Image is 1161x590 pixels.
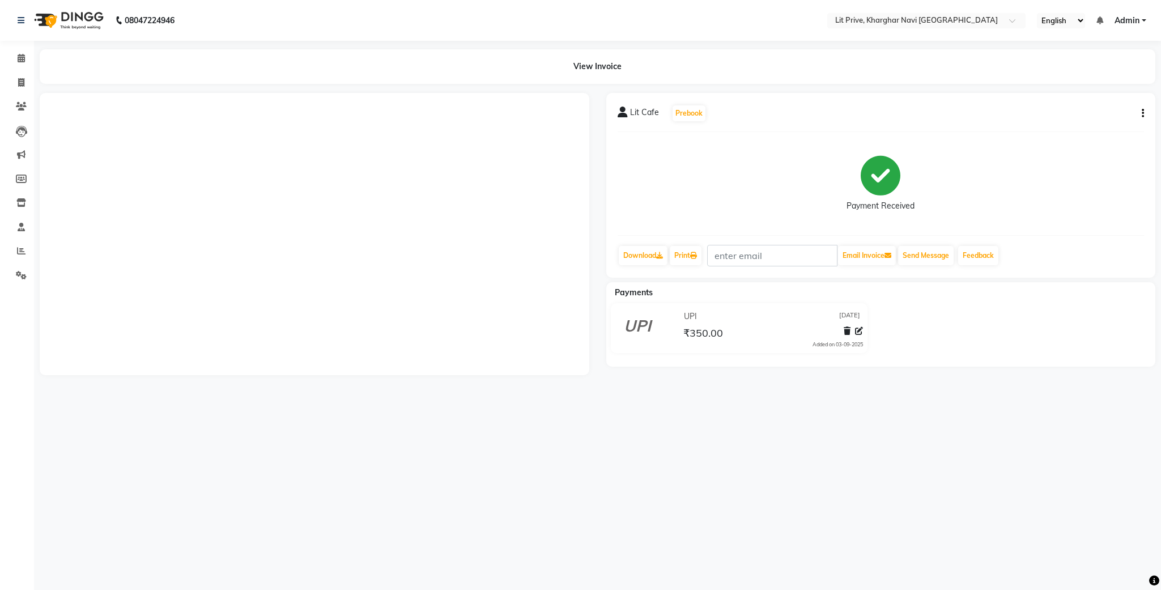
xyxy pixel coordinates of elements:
span: Admin [1115,15,1139,27]
a: Download [619,246,667,265]
div: Payment Received [847,200,915,212]
button: Prebook [673,105,705,121]
span: UPI [684,311,697,322]
input: enter email [707,245,837,266]
button: Send Message [898,246,954,265]
a: Print [670,246,701,265]
span: [DATE] [839,311,860,322]
button: Email Invoice [838,246,896,265]
div: Added on 03-09-2025 [813,341,863,349]
img: logo [29,5,107,36]
span: Lit Cafe [630,107,659,122]
a: Feedback [958,246,998,265]
div: View Invoice [40,49,1155,84]
span: ₹350.00 [683,326,723,342]
b: 08047224946 [125,5,175,36]
span: Payments [615,287,653,298]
